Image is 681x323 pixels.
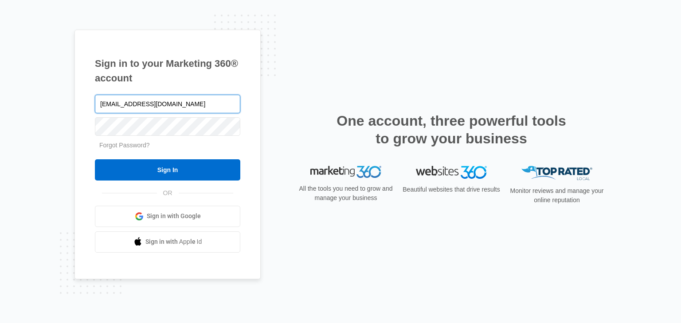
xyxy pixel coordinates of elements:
[416,166,487,179] img: Websites 360
[507,186,607,205] p: Monitor reviews and manage your online reputation
[95,56,240,85] h1: Sign in to your Marketing 360® account
[296,184,395,203] p: All the tools you need to grow and manage your business
[521,166,592,181] img: Top Rated Local
[99,142,150,149] a: Forgot Password?
[95,95,240,113] input: Email
[147,211,201,221] span: Sign in with Google
[334,112,569,147] h2: One account, three powerful tools to grow your business
[310,166,381,178] img: Marketing 360
[95,159,240,181] input: Sign In
[95,231,240,253] a: Sign in with Apple Id
[95,206,240,227] a: Sign in with Google
[145,237,202,246] span: Sign in with Apple Id
[157,188,179,198] span: OR
[402,185,501,194] p: Beautiful websites that drive results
